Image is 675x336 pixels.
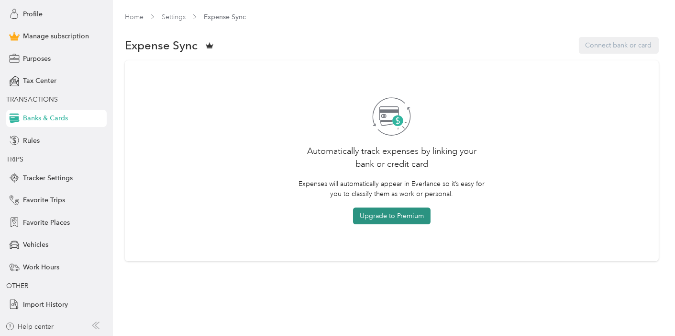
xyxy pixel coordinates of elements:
span: Tracker Settings [23,173,73,183]
span: Rules [23,136,40,146]
button: Upgrade to Premium [353,208,431,224]
span: Import History [23,300,68,310]
a: Settings [162,13,186,21]
span: Work Hours [23,262,59,272]
button: Help center [5,322,54,332]
span: Vehicles [23,240,48,250]
p: Expenses will automatically appear in Everlance so it’s easy for you to classify them as work or ... [298,179,486,199]
span: OTHER [6,282,28,290]
span: TRANSACTIONS [6,95,58,104]
span: Manage subscription [23,31,89,41]
span: Profile [23,9,43,19]
iframe: Everlance-gr Chat Button Frame [621,282,675,336]
span: Purposes [23,54,51,64]
a: Home [125,13,144,21]
span: Banks & Cards [23,113,68,123]
span: TRIPS [6,155,23,163]
span: Favorite Places [23,218,70,228]
span: Tax Center [23,76,56,86]
span: Expense Sync [204,12,246,22]
span: Favorite Trips [23,195,65,205]
span: Expense Sync [125,40,198,50]
h2: Automatically track expenses by linking your bank or credit card [298,145,486,171]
